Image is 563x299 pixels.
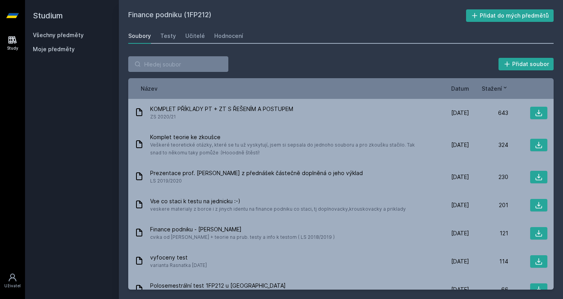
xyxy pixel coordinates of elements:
div: Hodnocení [214,32,243,40]
div: Učitelé [185,32,205,40]
span: [DATE] [451,201,469,209]
div: Soubory [128,32,151,40]
button: Stažení [482,84,508,93]
div: Uživatel [4,283,21,289]
div: 201 [469,201,508,209]
span: vyfoceny test [150,254,207,261]
div: 121 [469,229,508,237]
a: Uživatel [2,269,23,293]
span: veskere materialy z borce i z jinych identu na finance podniku co staci, tj doplnovacky,krouskova... [150,205,406,213]
div: 324 [469,141,508,149]
a: Testy [160,28,176,44]
span: cvika od [PERSON_NAME] + teorie na prub. testy a info k testom ( LS 2018/2019 ) [150,233,335,241]
span: Finance podniku - [PERSON_NAME] [150,226,335,233]
input: Hledej soubor [128,56,228,72]
span: [DATE] [451,109,469,117]
a: Všechny předměty [33,32,84,38]
a: Učitelé [185,28,205,44]
div: 66 [469,286,508,294]
div: Testy [160,32,176,40]
h2: Finance podniku (1FP212) [128,9,466,22]
div: 230 [469,173,508,181]
span: Vse co staci k testu na jednicku :-) [150,197,406,205]
div: 643 [469,109,508,117]
a: Soubory [128,28,151,44]
span: Veškeré teoretické otázky, které se tu už vyskytují, jsem si sepsala do jednoho souboru a pro zko... [150,141,427,157]
span: Prezentace prof. [PERSON_NAME] z přednášek částečně doplněná o jeho výklad [150,169,363,177]
span: Stažení [482,84,502,93]
button: Název [141,84,158,93]
button: Datum [451,84,469,93]
button: Přidat soubor [498,58,554,70]
span: varianta Rasnatka [DATE] [150,261,207,269]
span: [DATE] [451,141,469,149]
span: [DATE] [451,258,469,265]
span: Polosemestrální test 1FP212 u [GEOGRAPHIC_DATA] [150,282,286,290]
a: Study [2,31,23,55]
span: Moje předměty [33,45,75,53]
span: Komplet teorie ke zkoušce [150,133,427,141]
button: Přidat do mých předmětů [466,9,554,22]
span: [DATE] [451,173,469,181]
span: [DATE] [451,286,469,294]
span: [DATE] [451,229,469,237]
span: ZS 2020/21 [150,113,293,121]
a: Hodnocení [214,28,243,44]
span: LS 2019/2020 [150,177,363,185]
div: 114 [469,258,508,265]
span: KOMPLET PŘÍKLADY PT + ZT S ŘEŠENÍM A POSTUPEM [150,105,293,113]
div: Study [7,45,18,51]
